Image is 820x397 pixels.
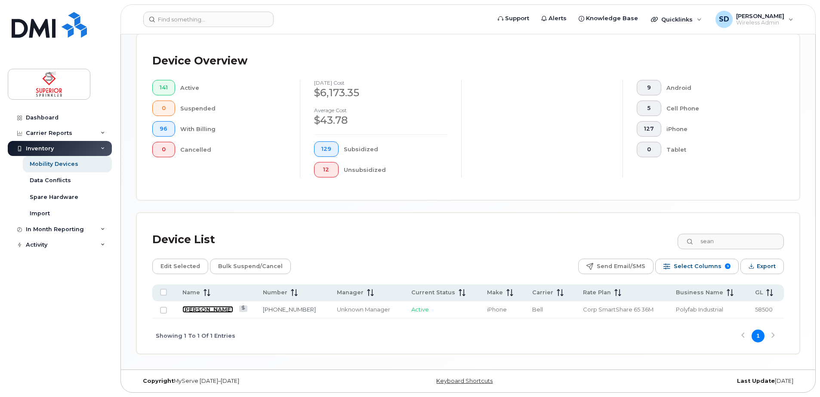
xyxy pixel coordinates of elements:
[152,80,175,95] button: 141
[637,142,661,157] button: 0
[314,80,447,86] h4: [DATE] cost
[160,84,168,91] span: 141
[337,289,364,296] span: Manager
[152,229,215,251] div: Device List
[578,259,654,274] button: Send Email/SMS
[152,121,175,137] button: 96
[210,259,291,274] button: Bulk Suspend/Cancel
[573,10,644,27] a: Knowledge Base
[666,80,771,95] div: Android
[314,113,447,128] div: $43.78
[532,289,553,296] span: Carrier
[263,289,287,296] span: Number
[740,259,784,274] button: Export
[487,289,503,296] span: Make
[676,306,723,313] span: Polyfab Industrial
[676,289,723,296] span: Business Name
[655,259,739,274] button: Select Columns 9
[644,125,654,132] span: 127
[436,378,493,384] a: Keyboard Shortcuts
[535,10,573,27] a: Alerts
[725,263,731,269] span: 9
[136,378,358,385] div: MyServe [DATE]–[DATE]
[321,146,331,153] span: 129
[637,80,661,95] button: 9
[160,125,168,132] span: 96
[719,14,729,24] span: SD
[180,142,287,157] div: Cancelled
[549,14,567,23] span: Alerts
[709,11,799,28] div: Sean Duncan
[152,101,175,116] button: 0
[143,12,274,27] input: Find something...
[411,289,455,296] span: Current Status
[757,260,776,273] span: Export
[532,306,543,313] span: Bell
[337,305,396,314] div: Unknown Manager
[321,166,331,173] span: 12
[182,289,200,296] span: Name
[755,306,773,313] span: 58500
[666,121,771,137] div: iPhone
[344,141,448,157] div: Subsidized
[637,101,661,116] button: 5
[152,142,175,157] button: 0
[583,289,611,296] span: Rate Plan
[143,378,174,384] strong: Copyright
[645,11,708,28] div: Quicklinks
[156,330,235,342] span: Showing 1 To 1 Of 1 Entries
[180,101,287,116] div: Suspended
[492,10,535,27] a: Support
[314,141,339,157] button: 129
[661,16,693,23] span: Quicklinks
[752,330,765,342] button: Page 1
[411,306,429,313] span: Active
[239,305,247,312] a: View Last Bill
[597,260,645,273] span: Send Email/SMS
[755,289,763,296] span: GL
[314,162,339,177] button: 12
[637,121,661,137] button: 127
[666,101,771,116] div: Cell Phone
[674,260,721,273] span: Select Columns
[314,86,447,100] div: $6,173.35
[505,14,529,23] span: Support
[737,378,775,384] strong: Last Update
[487,306,507,313] span: iPhone
[180,121,287,137] div: With Billing
[160,260,200,273] span: Edit Selected
[644,146,654,153] span: 0
[218,260,283,273] span: Bulk Suspend/Cancel
[736,19,784,26] span: Wireless Admin
[678,234,784,249] input: Search Device List ...
[180,80,287,95] div: Active
[344,162,448,177] div: Unsubsidized
[182,306,233,313] a: [PERSON_NAME]
[160,146,168,153] span: 0
[152,259,208,274] button: Edit Selected
[583,306,654,313] span: Corp SmartShare 65 36M
[314,107,447,113] h4: Average cost
[263,306,316,313] a: [PHONE_NUMBER]
[644,84,654,91] span: 9
[160,105,168,112] span: 0
[736,12,784,19] span: [PERSON_NAME]
[579,378,800,385] div: [DATE]
[644,105,654,112] span: 5
[586,14,638,23] span: Knowledge Base
[152,50,247,72] div: Device Overview
[666,142,771,157] div: Tablet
